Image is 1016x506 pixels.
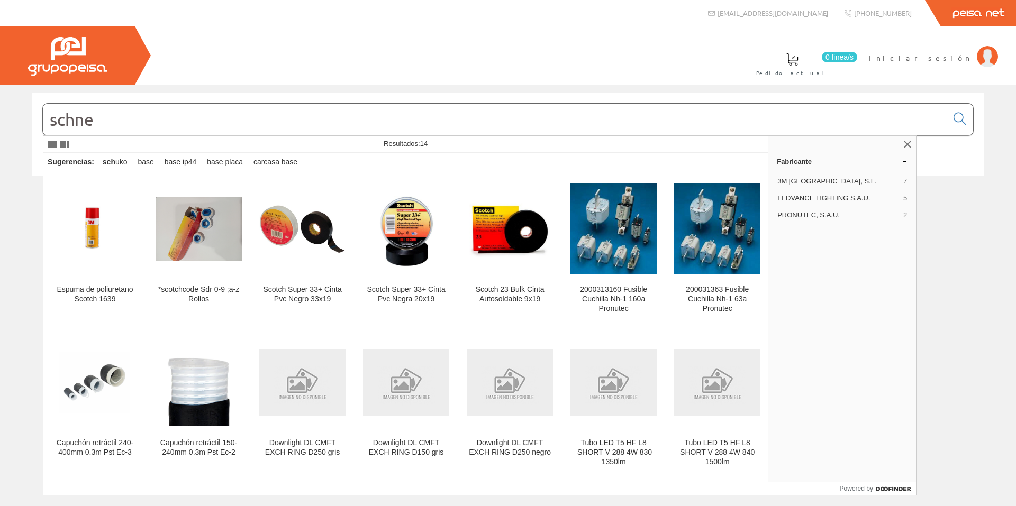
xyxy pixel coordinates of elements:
div: Sugerencias: [43,155,96,170]
span: 0 línea/s [822,52,857,62]
a: Downlight DL CMFT EXCH RING D250 gris Downlight DL CMFT EXCH RING D250 gris [251,326,354,479]
a: Downlight DL CMFT EXCH RING D150 gris Downlight DL CMFT EXCH RING D150 gris [355,326,458,479]
div: Capuchón retráctil 240-400mm 0.3m Pst Ec-3 [52,438,138,457]
a: Espuma de poliuretano Scotch 1639 Espuma de poliuretano Scotch 1639 [43,173,147,326]
a: 2000313160 Fusible Cuchilla Nh-1 160a Pronutec 2000313160 Fusible Cuchilla Nh-1 160a Pronutec [562,173,665,326]
a: Scotch 23 Bulk Cinta Autosoldable 9x19 Scotch 23 Bulk Cinta Autosoldable 9x19 [458,173,561,326]
div: carcasa base [249,153,302,172]
div: base placa [203,153,247,172]
img: Tubo LED T5 HF L8 SHORT V 288 4W 840 1500lm [674,349,760,416]
div: 2000313160 Fusible Cuchilla Nh-1 160a Pronutec [570,285,657,314]
a: Fabricante [768,153,916,170]
span: 7 [903,177,907,186]
div: uko [98,153,132,172]
img: Downlight DL CMFT EXCH RING D250 gris [259,349,346,416]
a: Tubo LED T5 HF L8 SHORT V 288 4W 830 1350lm Tubo LED T5 HF L8 SHORT V 288 4W 830 1350lm [562,326,665,479]
div: Tubo LED T5 HF L8 SHORT V 288 4W 830 1350lm [570,438,657,467]
div: *scotchcode Sdr 0-9 ;a-z Rollos [156,285,242,304]
input: Buscar... [43,104,947,135]
img: Scotch Super 33+ Cinta Pvc Negro 33x19 [259,186,346,272]
div: base ip44 [160,153,201,172]
div: © Grupo Peisa [32,189,984,198]
span: 2 [903,210,907,220]
span: 3M [GEOGRAPHIC_DATA], S.L. [777,177,899,186]
img: Tubo LED T5 HF L8 SHORT V 288 4W 830 1350lm [570,349,657,416]
span: 14 [420,140,428,148]
span: [PHONE_NUMBER] [854,8,912,17]
div: Downlight DL CMFT EXCH RING D250 gris [259,438,346,457]
span: PRONUTEC, S.A.U. [777,210,899,220]
div: Downlight DL CMFT EXCH RING D250 negro [467,438,553,457]
span: Resultados: [384,140,428,148]
img: *scotchcode Sdr 0-9 ;a-z Rollos [156,197,242,261]
img: 200031363 Fusible Cuchilla Nh-1 63a Pronutec [674,183,760,274]
div: Capuchón retráctil 150-240mm 0.3m Pst Ec-2 [156,438,242,457]
span: Pedido actual [756,68,828,78]
a: Powered by [840,482,917,495]
img: 2000313160 Fusible Cuchilla Nh-1 160a Pronutec [570,183,657,274]
span: 5 [903,194,907,203]
strong: sch [103,158,115,166]
div: Scotch 23 Bulk Cinta Autosoldable 9x19 [467,285,553,304]
a: Tubo LED T5 HF L8 SHORT V 288 4W 840 1500lm Tubo LED T5 HF L8 SHORT V 288 4W 840 1500lm [666,326,769,479]
a: *scotchcode Sdr 0-9 ;a-z Rollos *scotchcode Sdr 0-9 ;a-z Rollos [147,173,250,326]
span: Powered by [840,484,873,493]
img: Downlight DL CMFT EXCH RING D250 negro [467,349,553,416]
a: Iniciar sesión [869,44,998,54]
a: Downlight DL CMFT EXCH RING D250 negro Downlight DL CMFT EXCH RING D250 negro [458,326,561,479]
div: Downlight DL CMFT EXCH RING D150 gris [363,438,449,457]
span: LEDVANCE LIGHTING S.A.U. [777,194,899,203]
img: Scotch Super 33+ Cinta Pvc Negra 20x19 [363,186,449,272]
a: 200031363 Fusible Cuchilla Nh-1 63a Pronutec 200031363 Fusible Cuchilla Nh-1 63a Pronutec [666,173,769,326]
img: Scotch 23 Bulk Cinta Autosoldable 9x19 [467,200,553,258]
a: Scotch Super 33+ Cinta Pvc Negro 33x19 Scotch Super 33+ Cinta Pvc Negro 33x19 [251,173,354,326]
div: Scotch Super 33+ Cinta Pvc Negro 33x19 [259,285,346,304]
div: Tubo LED T5 HF L8 SHORT V 288 4W 840 1500lm [674,438,760,467]
span: Iniciar sesión [869,52,972,63]
div: base [133,153,158,172]
span: [EMAIL_ADDRESS][DOMAIN_NAME] [718,8,828,17]
img: Downlight DL CMFT EXCH RING D150 gris [363,349,449,416]
img: Grupo Peisa [28,37,107,76]
div: 200031363 Fusible Cuchilla Nh-1 63a Pronutec [674,285,760,314]
div: Espuma de poliuretano Scotch 1639 [52,285,138,304]
a: Capuchón retráctil 240-400mm 0.3m Pst Ec-3 Capuchón retráctil 240-400mm 0.3m Pst Ec-3 [43,326,147,479]
img: Capuchón retráctil 240-400mm 0.3m Pst Ec-3 [52,352,138,413]
img: Espuma de poliuretano Scotch 1639 [53,181,137,277]
img: Capuchón retráctil 150-240mm 0.3m Pst Ec-2 [156,339,242,426]
a: Capuchón retráctil 150-240mm 0.3m Pst Ec-2 Capuchón retráctil 150-240mm 0.3m Pst Ec-2 [147,326,250,479]
a: Scotch Super 33+ Cinta Pvc Negra 20x19 Scotch Super 33+ Cinta Pvc Negra 20x19 [355,173,458,326]
div: Scotch Super 33+ Cinta Pvc Negra 20x19 [363,285,449,304]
